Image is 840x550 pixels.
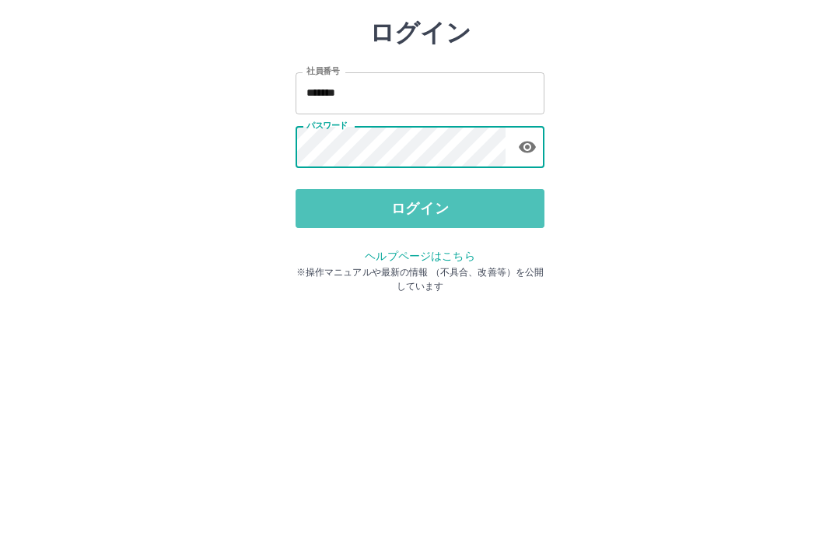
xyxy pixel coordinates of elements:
button: ログイン [296,269,544,308]
p: ※操作マニュアルや最新の情報 （不具合、改善等）を公開しています [296,345,544,373]
label: 社員番号 [306,145,339,157]
label: パスワード [306,200,348,212]
a: ヘルプページはこちら [365,330,474,342]
h2: ログイン [369,98,471,128]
